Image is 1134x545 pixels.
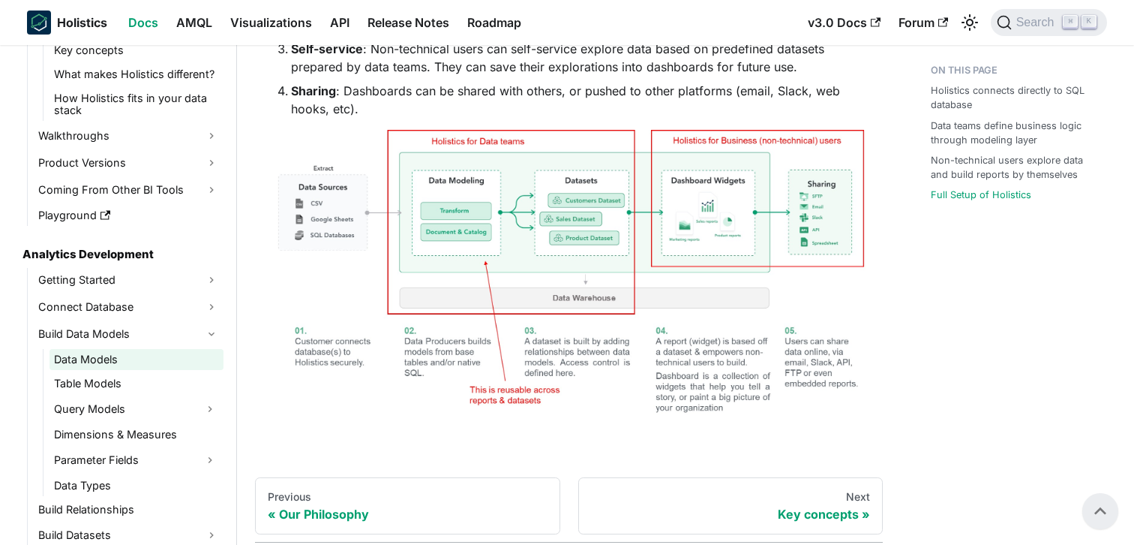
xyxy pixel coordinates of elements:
div: Previous [268,490,547,504]
a: How Holistics fits in your data stack [49,88,223,121]
strong: Sharing [291,83,336,98]
a: HolisticsHolistics [27,11,107,35]
img: Holistics [27,11,51,35]
a: Table Models [49,373,223,394]
a: Dimensions & Measures [49,424,223,445]
a: Build Relationships [34,499,223,520]
a: Non-technical users explore data and build reports by themselves [931,153,1098,182]
a: AMQL [167,11,221,35]
button: Expand sidebar category 'Parameter Fields' [196,448,223,472]
a: v3.0 Docs [799,11,889,35]
img: Holistics Workflow [267,130,871,437]
a: Product Versions [34,151,223,175]
li: : Dashboards can be shared with others, or pushed to other platforms (email, Slack, web hooks, etc). [291,82,871,118]
div: Our Philosophy [268,507,547,522]
a: NextKey concepts [578,477,883,534]
button: Switch between dark and light mode (currently light mode) [958,11,982,35]
a: Data Models [49,349,223,370]
a: Key concepts [49,40,223,61]
kbd: ⌘ [1063,15,1078,29]
a: Docs [119,11,167,35]
li: : Non-technical users can self-service explore data based on predefined datasets prepared by data... [291,40,871,76]
a: API [321,11,358,35]
a: Full Setup of Holistics [931,188,1031,202]
a: PreviousOur Philosophy [255,477,560,534]
a: Roadmap [458,11,530,35]
a: Forum [889,11,957,35]
a: Getting Started [34,268,223,292]
strong: Self-service [291,41,363,56]
nav: Docs sidebar [12,45,237,545]
a: Coming From Other BI Tools [34,178,223,202]
a: Data Types [49,475,223,496]
a: Analytics Development [18,244,223,265]
a: Build Data Models [34,322,223,346]
a: Walkthroughs [34,124,223,148]
a: Playground [34,205,223,226]
a: Parameter Fields [49,448,196,472]
button: Expand sidebar category 'Query Models' [196,397,223,421]
a: Holistics connects directly to SQL database [931,83,1098,112]
a: Query Models [49,397,196,421]
div: Next [591,490,871,504]
span: Search [1012,16,1063,29]
a: Visualizations [221,11,321,35]
a: Release Notes [358,11,458,35]
button: Search (Command+K) [991,9,1107,36]
div: Key concepts [591,507,871,522]
kbd: K [1081,15,1096,29]
button: Scroll back to top [1082,493,1118,529]
a: Connect Database [34,295,223,319]
a: What makes Holistics different? [49,64,223,85]
b: Holistics [57,14,107,32]
a: Data teams define business logic through modeling layer [931,119,1098,147]
nav: Docs pages [255,477,883,534]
